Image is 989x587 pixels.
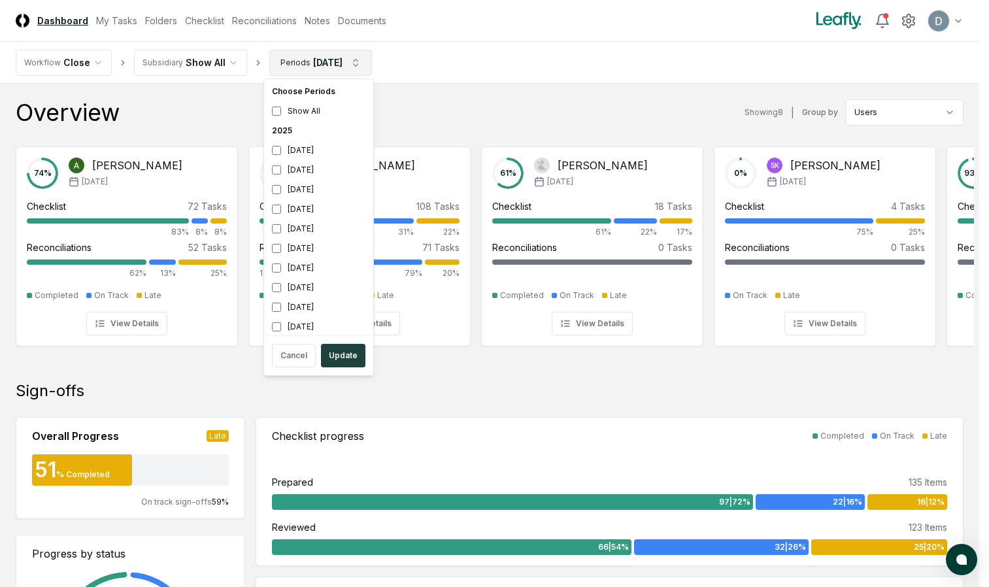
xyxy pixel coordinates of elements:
[267,219,371,239] div: [DATE]
[272,344,316,367] button: Cancel
[267,160,371,180] div: [DATE]
[267,297,371,317] div: [DATE]
[267,180,371,199] div: [DATE]
[267,82,371,101] div: Choose Periods
[267,121,371,141] div: 2025
[321,344,365,367] button: Update
[267,317,371,337] div: [DATE]
[267,101,371,121] div: Show All
[267,258,371,278] div: [DATE]
[267,278,371,297] div: [DATE]
[267,141,371,160] div: [DATE]
[267,199,371,219] div: [DATE]
[267,239,371,258] div: [DATE]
